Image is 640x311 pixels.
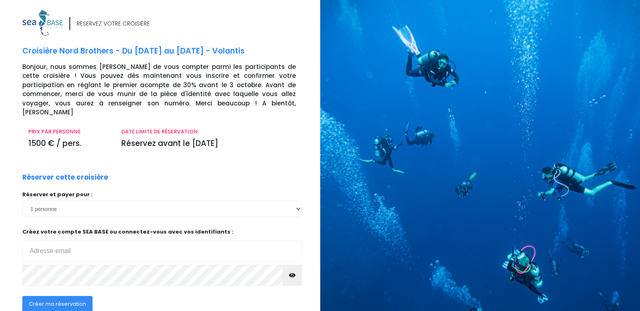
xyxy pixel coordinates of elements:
p: PRIX PAR PERSONNE [28,128,109,136]
p: 1500 € / pers. [28,138,109,150]
p: Croisière Nord Brothers - Du [DATE] au [DATE] - Volantis [22,45,314,57]
p: Réservez avant le [DATE] [121,138,295,150]
img: logo_color1.png [22,10,63,36]
div: RÉSERVEZ VOTRE CROISIÈRE [77,19,150,28]
input: Adresse email [22,240,302,262]
p: Créez votre compte SEA BASE ou connectez-vous avec vos identifiants : [22,228,302,262]
p: Réserver cette croisière [22,172,108,183]
span: Créer ma réservation [29,300,86,308]
p: Réserver et payer pour : [22,191,302,199]
p: DATE LIMITE DE RÉSERVATION [121,128,295,136]
p: Bonjour, nous sommes [PERSON_NAME] de vous compter parmi les participants de cette croisière ! Vo... [22,62,314,117]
